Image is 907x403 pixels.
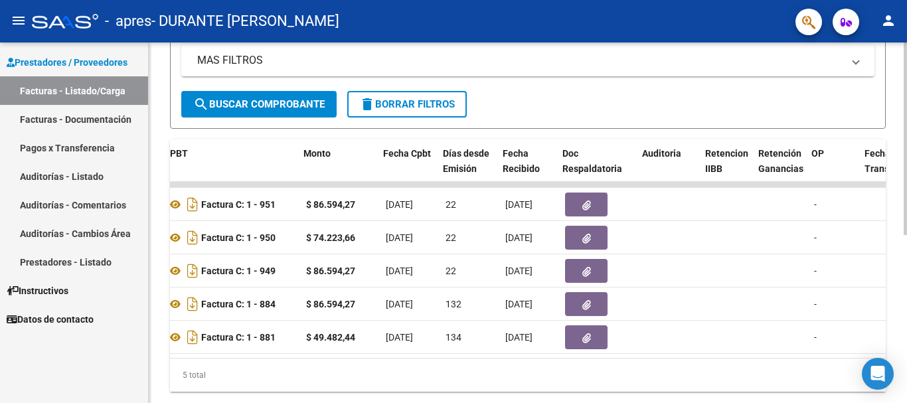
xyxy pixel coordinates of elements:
span: [DATE] [386,232,413,243]
span: CPBT [164,148,188,159]
span: Datos de contacto [7,312,94,327]
i: Descargar documento [184,327,201,348]
span: Retencion IIBB [705,148,748,174]
datatable-header-cell: Fecha Recibido [497,139,557,198]
span: [DATE] [505,299,533,309]
i: Descargar documento [184,293,201,315]
span: - [814,299,817,309]
span: [DATE] [386,299,413,309]
span: - [814,266,817,276]
span: Buscar Comprobante [193,98,325,110]
span: [DATE] [505,266,533,276]
span: - [814,199,817,210]
div: 5 total [170,359,886,392]
datatable-header-cell: Días desde Emisión [438,139,497,198]
datatable-header-cell: OP [806,139,859,198]
mat-icon: person [880,13,896,29]
span: - [814,332,817,343]
datatable-header-cell: Fecha Cpbt [378,139,438,198]
i: Descargar documento [184,227,201,248]
button: Buscar Comprobante [181,91,337,118]
strong: Factura C: 1 - 951 [201,199,276,210]
span: 22 [446,232,456,243]
datatable-header-cell: Doc Respaldatoria [557,139,637,198]
datatable-header-cell: Monto [298,139,378,198]
span: - DURANTE [PERSON_NAME] [151,7,339,36]
strong: Factura C: 1 - 949 [201,266,276,276]
span: Prestadores / Proveedores [7,55,127,70]
i: Descargar documento [184,260,201,282]
span: - apres [105,7,151,36]
mat-panel-title: MAS FILTROS [197,53,843,68]
span: Borrar Filtros [359,98,455,110]
span: [DATE] [505,199,533,210]
datatable-header-cell: CPBT [159,139,298,198]
mat-expansion-panel-header: MAS FILTROS [181,44,874,76]
strong: Factura C: 1 - 881 [201,332,276,343]
span: OP [811,148,824,159]
mat-icon: search [193,96,209,112]
span: Días desde Emisión [443,148,489,174]
strong: $ 86.594,27 [306,299,355,309]
strong: $ 86.594,27 [306,199,355,210]
span: [DATE] [505,332,533,343]
button: Borrar Filtros [347,91,467,118]
span: [DATE] [505,232,533,243]
span: 132 [446,299,461,309]
i: Descargar documento [184,194,201,215]
span: - [814,232,817,243]
datatable-header-cell: Retención Ganancias [753,139,806,198]
span: Doc Respaldatoria [562,148,622,174]
strong: $ 74.223,66 [306,232,355,243]
strong: $ 86.594,27 [306,266,355,276]
span: [DATE] [386,266,413,276]
span: Retención Ganancias [758,148,803,174]
span: 134 [446,332,461,343]
span: Monto [303,148,331,159]
div: Open Intercom Messenger [862,358,894,390]
mat-icon: delete [359,96,375,112]
span: 22 [446,199,456,210]
mat-icon: menu [11,13,27,29]
span: 22 [446,266,456,276]
span: Fecha Recibido [503,148,540,174]
strong: Factura C: 1 - 950 [201,232,276,243]
span: [DATE] [386,332,413,343]
strong: Factura C: 1 - 884 [201,299,276,309]
datatable-header-cell: Auditoria [637,139,700,198]
datatable-header-cell: Retencion IIBB [700,139,753,198]
span: [DATE] [386,199,413,210]
span: Auditoria [642,148,681,159]
span: Instructivos [7,283,68,298]
strong: $ 49.482,44 [306,332,355,343]
span: Fecha Cpbt [383,148,431,159]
